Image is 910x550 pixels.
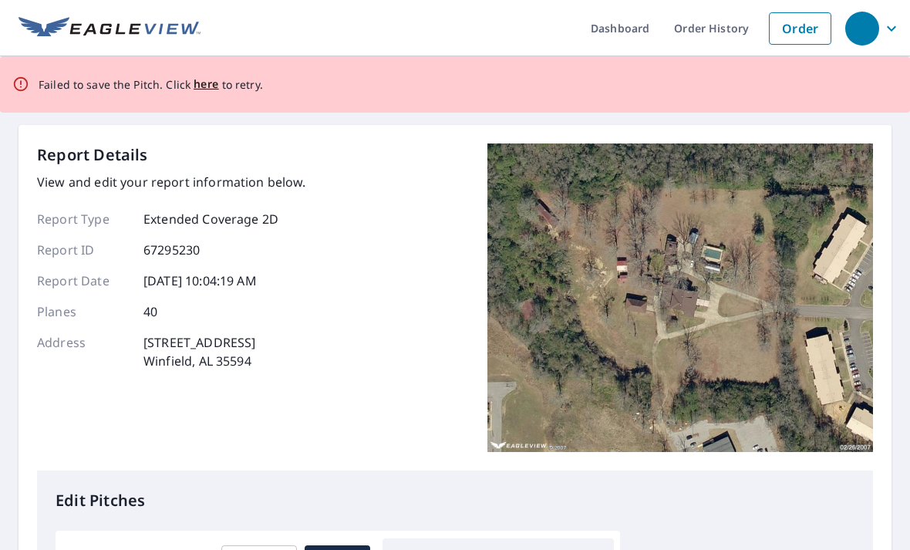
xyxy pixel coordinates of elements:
p: Report Date [37,272,130,290]
p: Planes [37,302,130,321]
img: EV Logo [19,17,201,40]
p: Failed to save the Pitch. Click to retry. [39,75,263,94]
img: Top image [487,143,873,452]
p: Extended Coverage 2D [143,210,278,228]
p: Address [37,333,130,370]
p: [DATE] 10:04:19 AM [143,272,257,290]
p: 40 [143,302,157,321]
a: Order [769,12,831,45]
p: Edit Pitches [56,489,854,512]
p: Report Type [37,210,130,228]
p: View and edit your report information below. [37,173,306,191]
p: [STREET_ADDRESS] Winfield, AL 35594 [143,333,255,370]
p: Report Details [37,143,148,167]
p: Report ID [37,241,130,259]
button: here [194,75,219,94]
p: 67295230 [143,241,200,259]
